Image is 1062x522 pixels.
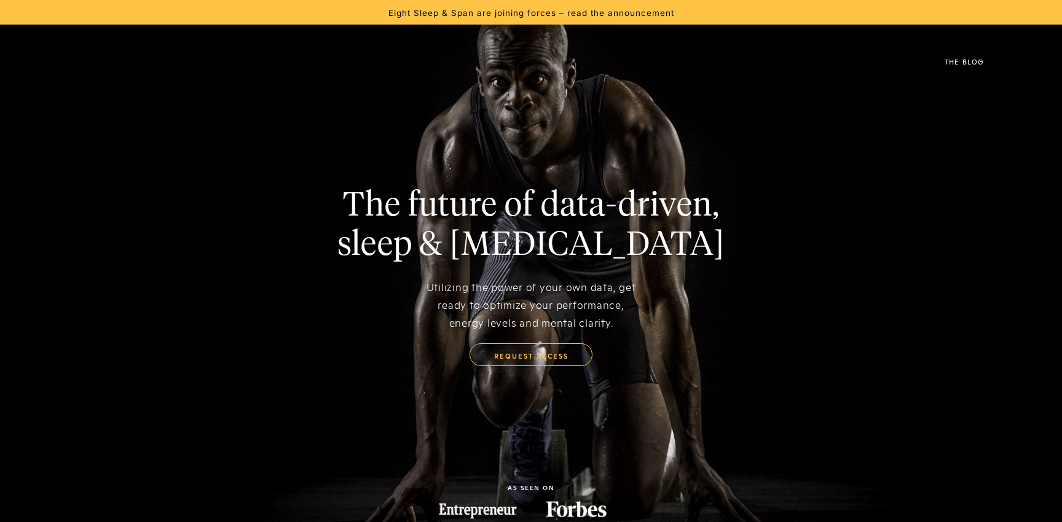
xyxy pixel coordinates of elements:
div: Utilizing the power of your own data, get ready to optimize your performance, energy levels and m... [423,278,639,331]
h1: The future of data-driven, sleep & [MEDICAL_DATA] [337,187,725,265]
a: Eight Sleep & Span are joining forces – read the announcement [388,7,674,18]
a: request access [470,343,592,367]
div: The Blog [945,58,985,65]
a: The Blog [926,37,1003,86]
div: as seen on [508,485,554,491]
